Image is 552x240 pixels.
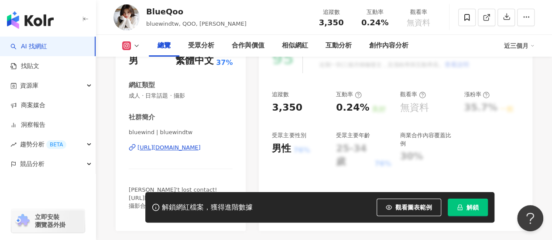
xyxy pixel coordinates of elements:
div: 近三個月 [504,39,535,53]
div: 合作與價值 [232,41,264,51]
span: 解鎖 [466,204,479,211]
span: bluewindtw, QOO, [PERSON_NAME] [146,20,247,27]
div: 繁體中文 [175,54,214,68]
div: 3,350 [272,101,302,115]
div: 互動率 [336,91,362,98]
div: 網紅類型 [129,81,155,90]
div: 受眾分析 [188,41,214,51]
div: 互動率 [358,8,391,17]
div: 相似網紅 [282,41,308,51]
div: 解鎖網紅檔案，獲得進階數據 [162,203,253,212]
div: 創作內容分析 [369,41,408,51]
div: [URL][DOMAIN_NAME] [137,144,201,152]
div: 商業合作內容覆蓋比例 [400,132,456,147]
a: 商案媒合 [10,101,45,110]
span: 0.24% [361,18,388,27]
a: 找貼文 [10,62,39,71]
a: [URL][DOMAIN_NAME] [129,144,233,152]
div: 受眾主要性別 [272,132,306,139]
div: 追蹤數 [315,8,348,17]
div: BETA [46,140,66,149]
a: 洞察報告 [10,121,45,129]
span: 無資料 [407,18,430,27]
div: 觀看率 [402,8,435,17]
span: rise [10,142,17,148]
div: 觀看率 [400,91,426,98]
img: KOL Avatar [113,4,140,30]
div: 漲粉率 [464,91,490,98]
img: logo [7,11,54,29]
div: 受眾主要年齡 [336,132,370,139]
div: 社群簡介 [129,113,155,122]
div: 男 [129,54,138,68]
span: 立即安裝 瀏覽器外掛 [35,213,65,229]
img: chrome extension [14,214,31,228]
span: 3,350 [319,18,344,27]
div: 互動分析 [326,41,352,51]
a: searchAI 找網紅 [10,42,47,51]
span: lock [457,204,463,210]
div: 男性 [272,142,291,155]
div: 無資料 [400,101,429,115]
div: 追蹤數 [272,91,289,98]
span: 資源庫 [20,76,38,95]
button: 解鎖 [448,199,488,216]
span: 37% [216,58,233,68]
button: 觀看圖表範例 [377,199,441,216]
div: BlueQoo [146,6,247,17]
div: 0.24% [336,101,369,115]
span: bluewind | bluewindtw [129,128,233,136]
span: 成人 · 日常話題 · 攝影 [129,92,233,100]
div: 總覽 [158,41,171,51]
span: 競品分析 [20,154,45,174]
span: 觀看圖表範例 [395,204,432,211]
span: 趨勢分析 [20,135,66,154]
a: chrome extension立即安裝 瀏覽器外掛 [11,209,85,233]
